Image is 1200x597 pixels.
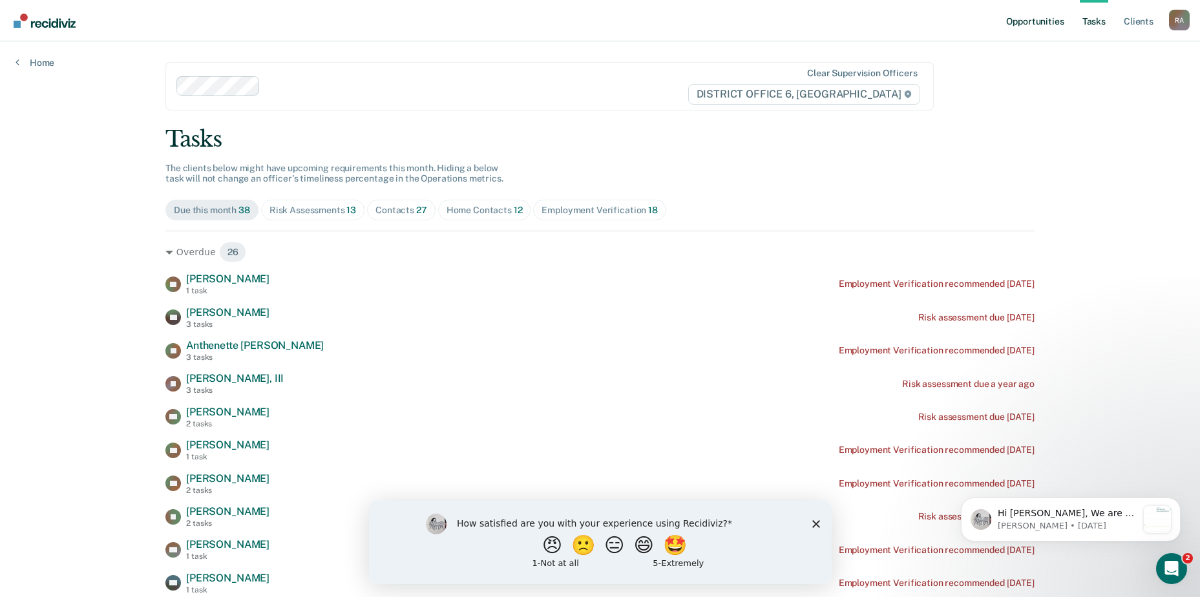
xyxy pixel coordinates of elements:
[186,306,269,319] span: [PERSON_NAME]
[186,439,269,451] span: [PERSON_NAME]
[186,386,284,395] div: 3 tasks
[269,205,356,216] div: Risk Assessments
[918,312,1035,323] div: Risk assessment due [DATE]
[542,205,657,216] div: Employment Verification
[1183,553,1193,563] span: 2
[839,278,1035,289] div: Employment Verification recommended [DATE]
[1156,553,1187,584] iframe: Intercom live chat
[174,205,250,216] div: Due this month
[186,286,269,295] div: 1 task
[648,205,658,215] span: 18
[839,445,1035,456] div: Employment Verification recommended [DATE]
[186,273,269,285] span: [PERSON_NAME]
[942,472,1200,562] iframe: Intercom notifications message
[375,205,427,216] div: Contacts
[56,36,196,368] span: Hi [PERSON_NAME], We are so excited to announce a brand new feature: AI case note search! 📣 Findi...
[186,505,269,518] span: [PERSON_NAME]
[186,472,269,485] span: [PERSON_NAME]
[918,412,1035,423] div: Risk assessment due [DATE]
[186,339,324,351] span: Anthenette [PERSON_NAME]
[186,452,269,461] div: 1 task
[219,242,247,262] span: 26
[186,353,324,362] div: 3 tasks
[1169,10,1190,30] div: R A
[186,372,284,384] span: [PERSON_NAME], III
[688,84,920,105] span: DISTRICT OFFICE 6, [GEOGRAPHIC_DATA]
[165,163,503,184] span: The clients below might have upcoming requirements this month. Hiding a below task will not chang...
[839,345,1035,356] div: Employment Verification recommended [DATE]
[186,406,269,418] span: [PERSON_NAME]
[186,585,269,594] div: 1 task
[839,545,1035,556] div: Employment Verification recommended [DATE]
[447,205,523,216] div: Home Contacts
[186,572,269,584] span: [PERSON_NAME]
[165,242,1035,262] div: Overdue 26
[346,205,356,215] span: 13
[165,126,1035,152] div: Tasks
[14,14,76,28] img: Recidiviz
[839,578,1035,589] div: Employment Verification recommended [DATE]
[1169,10,1190,30] button: Profile dropdown button
[416,205,427,215] span: 27
[918,511,1035,522] div: Risk assessment due [DATE]
[186,320,269,329] div: 3 tasks
[16,57,54,68] a: Home
[186,538,269,550] span: [PERSON_NAME]
[186,519,269,528] div: 2 tasks
[186,419,269,428] div: 2 tasks
[902,379,1035,390] div: Risk assessment due a year ago
[186,552,269,561] div: 1 task
[369,501,832,584] iframe: Survey by Kim from Recidiviz
[238,205,250,215] span: 38
[186,486,269,495] div: 2 tasks
[839,478,1035,489] div: Employment Verification recommended [DATE]
[807,68,917,79] div: Clear supervision officers
[514,205,523,215] span: 12
[56,48,196,60] p: Message from Kim, sent 2w ago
